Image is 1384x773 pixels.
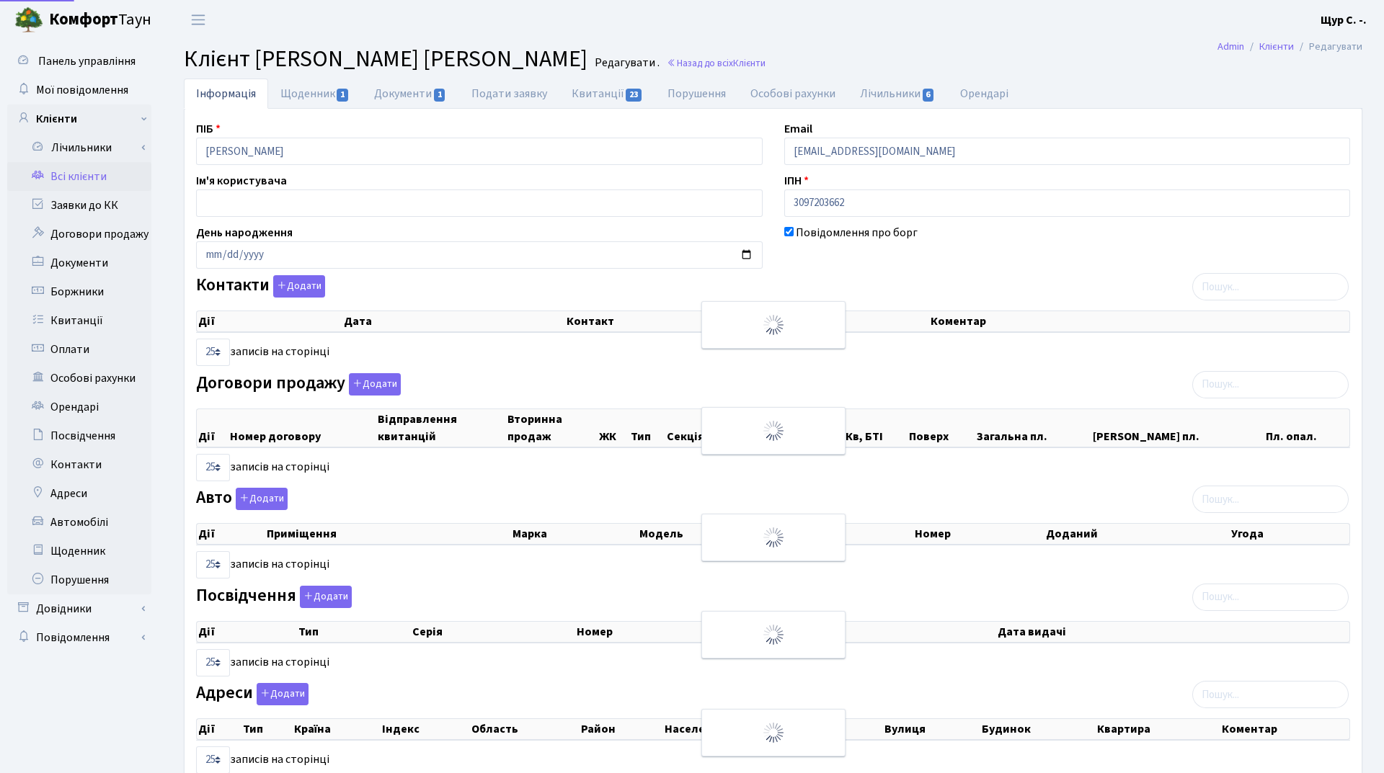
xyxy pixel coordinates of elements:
a: Договори продажу [7,220,151,249]
button: Авто [236,488,288,510]
a: Панель управління [7,47,151,76]
button: Договори продажу [349,373,401,396]
a: Документи [362,79,458,109]
select: записів на сторінці [196,339,230,366]
th: [PERSON_NAME] пл. [1091,409,1264,447]
a: Документи [7,249,151,277]
a: Автомобілі [7,508,151,537]
th: Доданий [1044,524,1230,544]
th: Район [580,719,662,739]
th: Номер [913,524,1045,544]
th: ЖК [598,409,629,447]
th: Вторинна продаж [506,409,597,447]
th: Марка [511,524,638,544]
select: записів на сторінці [196,551,230,578]
a: Щоденник [7,537,151,566]
th: Загальна пл. [975,409,1091,447]
a: Лічильники [17,133,151,162]
input: Пошук... [1192,486,1349,513]
span: 1 [434,89,445,102]
th: Коментар [1220,719,1349,739]
span: Таун [49,8,151,32]
a: Подати заявку [459,79,559,109]
th: Дії [197,622,297,642]
a: Посвідчення [7,421,151,450]
span: Клієнт [PERSON_NAME] [PERSON_NAME] [184,43,587,76]
span: 23 [626,89,642,102]
th: Номер [575,622,768,642]
span: 6 [923,89,934,102]
a: Повідомлення [7,623,151,652]
th: Дії [197,311,342,331]
th: Будинок [980,719,1095,739]
th: Номер договору [229,409,376,447]
a: Довідники [7,594,151,623]
a: Інформація [184,79,268,109]
a: Клієнти [7,104,151,133]
a: Додати [270,273,325,298]
th: Поверх [908,409,975,447]
th: Дата [342,311,566,331]
img: Обробка... [762,526,785,549]
th: Вулиця [883,719,980,739]
th: Пл. опал. [1264,409,1349,447]
th: Видано [768,622,996,642]
button: Посвідчення [300,586,352,608]
img: logo.png [14,6,43,35]
th: Квартира [1096,719,1220,739]
a: Боржники [7,277,151,306]
a: Додати [253,681,309,706]
th: Секція [665,409,729,447]
th: Модель [638,524,797,544]
th: Кв, БТІ [844,409,908,447]
a: Мої повідомлення [7,76,151,104]
a: Орендарі [948,79,1021,109]
th: Тип [297,622,411,642]
img: Обробка... [762,721,785,744]
span: 1 [337,89,348,102]
th: Угода [1230,524,1349,544]
th: Приміщення [265,524,511,544]
b: Комфорт [49,8,118,31]
a: Порушення [7,566,151,594]
label: День народження [196,224,293,241]
th: Дії [197,409,229,447]
th: Населений пункт [663,719,884,739]
th: Область [470,719,580,739]
button: Адреси [257,683,309,705]
label: Повідомлення про борг [796,224,918,241]
label: ПІБ [196,120,221,138]
a: Квитанції [559,79,655,109]
input: Пошук... [1192,371,1349,398]
th: Тип [241,719,293,739]
img: Обробка... [762,313,785,336]
a: Додати [296,583,352,608]
label: ІПН [784,172,809,189]
label: записів на сторінці [196,454,329,481]
a: Лічильники [848,79,947,109]
input: Пошук... [1192,584,1349,611]
a: Особові рахунки [7,364,151,393]
li: Редагувати [1294,39,1362,55]
img: Обробка... [762,623,785,646]
th: Індекс [381,719,470,739]
a: Назад до всіхКлієнти [667,56,766,70]
a: Щур С. -. [1321,12,1367,29]
a: Admin [1217,39,1244,54]
nav: breadcrumb [1196,32,1384,62]
a: Всі клієнти [7,162,151,191]
b: Щур С. -. [1321,12,1367,28]
button: Контакти [273,275,325,298]
a: Додати [232,486,288,511]
label: Адреси [196,683,309,705]
label: Посвідчення [196,586,352,608]
th: Дата видачі [996,622,1349,642]
a: Клієнти [1259,39,1294,54]
input: Пошук... [1192,681,1349,708]
a: Заявки до КК [7,191,151,220]
label: записів на сторінці [196,649,329,676]
label: Авто [196,488,288,510]
a: Щоденник [268,79,362,109]
img: Обробка... [762,419,785,442]
th: Серія [411,622,575,642]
